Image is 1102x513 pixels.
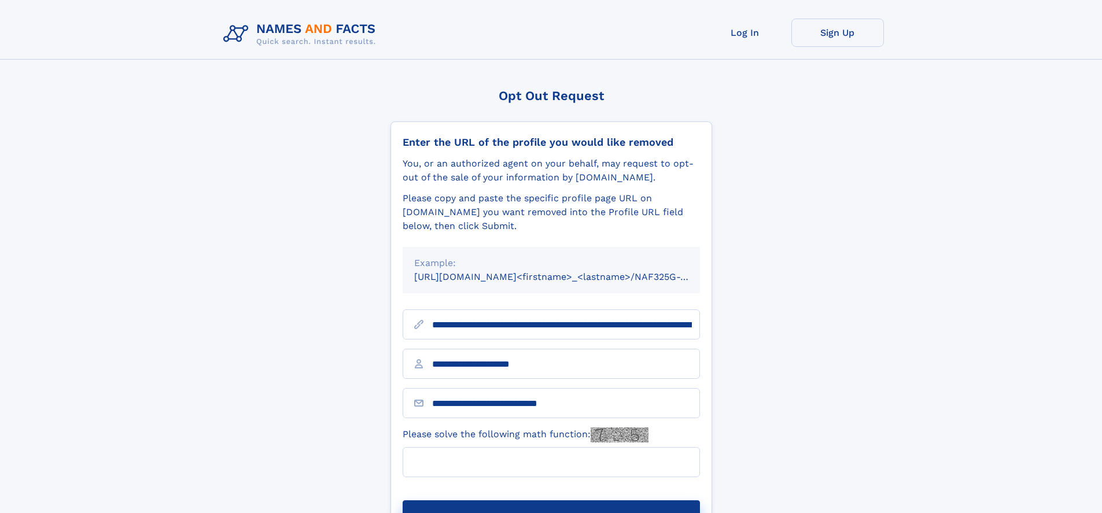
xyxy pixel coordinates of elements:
div: Please copy and paste the specific profile page URL on [DOMAIN_NAME] you want removed into the Pr... [403,191,700,233]
div: Example: [414,256,688,270]
img: Logo Names and Facts [219,19,385,50]
small: [URL][DOMAIN_NAME]<firstname>_<lastname>/NAF325G-xxxxxxxx [414,271,722,282]
div: Enter the URL of the profile you would like removed [403,136,700,149]
div: Opt Out Request [390,88,712,103]
a: Sign Up [791,19,884,47]
label: Please solve the following math function: [403,427,648,442]
a: Log In [699,19,791,47]
div: You, or an authorized agent on your behalf, may request to opt-out of the sale of your informatio... [403,157,700,184]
